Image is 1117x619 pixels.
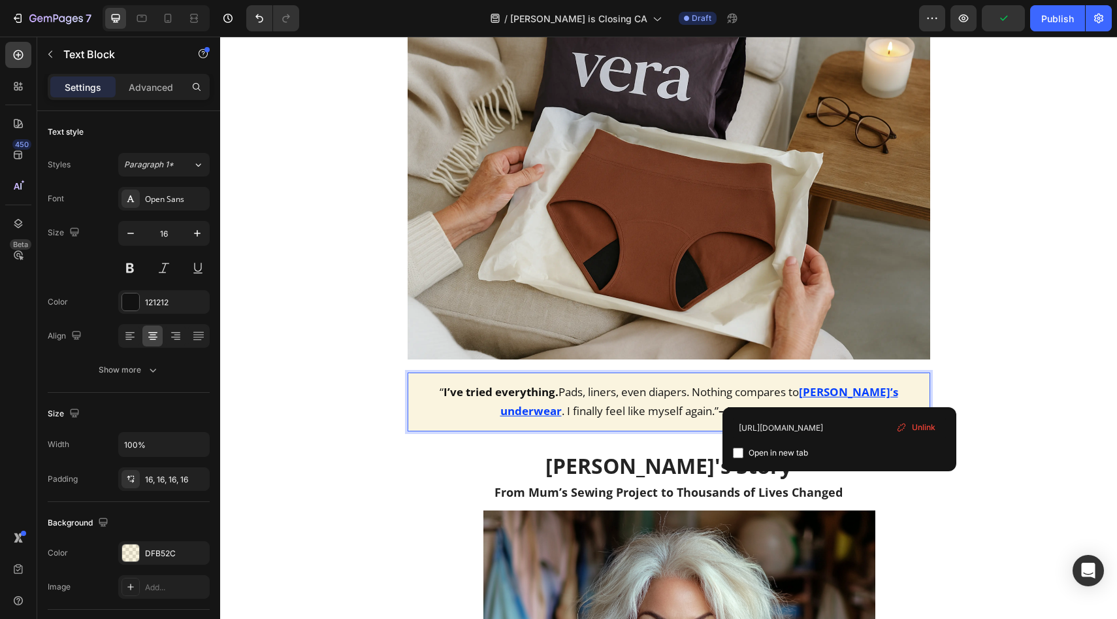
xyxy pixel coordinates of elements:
[342,367,617,382] span: . I finally feel like myself again.”
[48,439,69,450] div: Width
[1073,555,1104,586] div: Open Intercom Messenger
[498,367,617,382] strong: – [PERSON_NAME], 61
[48,193,64,205] div: Font
[48,514,111,532] div: Background
[65,80,101,94] p: Settings
[124,159,174,171] span: Paragraph 1*
[504,12,508,25] span: /
[145,193,206,205] div: Open Sans
[48,547,68,559] div: Color
[48,581,71,593] div: Image
[1030,5,1085,31] button: Publish
[12,139,31,150] div: 450
[223,348,338,363] strong: I’ve tried everything.
[48,126,84,138] div: Text style
[10,239,31,250] div: Beta
[220,37,1117,619] iframe: Design area
[510,12,647,25] span: [PERSON_NAME] is Closing CA
[5,5,97,31] button: 7
[145,548,206,560] div: DFB52C
[86,10,91,26] p: 7
[118,153,210,176] button: Paragraph 1*
[274,448,623,463] strong: From Mum’s Sewing Project to Thousands of Lives Changed
[145,582,206,594] div: Add...
[246,5,299,31] div: Undo/Redo
[48,224,82,242] div: Size
[219,348,579,363] span: “ Pads, liners, even diapers. Nothing compares to
[912,422,935,433] span: Unlink
[692,12,711,24] span: Draft
[129,80,173,94] p: Advanced
[99,363,159,376] div: Show more
[48,296,68,308] div: Color
[187,336,710,395] div: Rich Text Editor. Editing area: main
[145,297,206,309] div: 121212
[119,433,209,456] input: Auto
[1041,12,1074,25] div: Publish
[749,445,808,461] span: Open in new tab
[48,159,71,171] div: Styles
[48,327,84,345] div: Align
[145,474,206,486] div: 16, 16, 16, 16
[48,358,210,382] button: Show more
[63,46,174,62] p: Text Block
[733,418,946,439] input: Paste link here
[325,415,572,443] strong: [PERSON_NAME]'s Story
[48,405,82,423] div: Size
[48,473,78,485] div: Padding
